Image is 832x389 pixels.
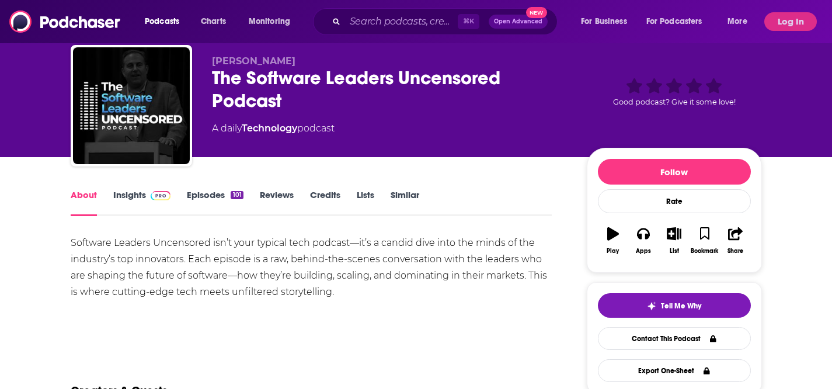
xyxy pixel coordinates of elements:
a: InsightsPodchaser Pro [113,189,171,216]
a: Charts [193,12,233,31]
a: Lists [357,189,374,216]
div: Search podcasts, credits, & more... [324,8,569,35]
button: Play [598,220,628,262]
a: Reviews [260,189,294,216]
button: tell me why sparkleTell Me Why [598,293,751,318]
div: Bookmark [691,248,718,255]
span: For Business [581,13,627,30]
span: New [526,7,547,18]
div: Apps [636,248,651,255]
span: ⌘ K [458,14,479,29]
button: Follow [598,159,751,185]
div: 101 [231,191,243,199]
div: Rate [598,189,751,213]
a: Contact This Podcast [598,327,751,350]
span: Good podcast? Give it some love! [613,98,736,106]
span: [PERSON_NAME] [212,55,295,67]
button: Share [720,220,750,262]
input: Search podcasts, credits, & more... [345,12,458,31]
div: List [670,248,679,255]
a: Similar [391,189,419,216]
button: open menu [639,12,719,31]
button: List [659,220,689,262]
span: Charts [201,13,226,30]
span: Open Advanced [494,19,542,25]
span: Tell Me Why [661,301,701,311]
span: Podcasts [145,13,179,30]
img: Podchaser - Follow, Share and Rate Podcasts [9,11,121,33]
button: Export One-Sheet [598,359,751,382]
div: Good podcast? Give it some love! [587,55,762,128]
span: For Podcasters [646,13,702,30]
button: open menu [573,12,642,31]
button: Open AdvancedNew [489,15,548,29]
a: Technology [242,123,297,134]
button: Bookmark [690,220,720,262]
button: open menu [137,12,194,31]
button: Log In [764,12,817,31]
span: More [727,13,747,30]
div: Play [607,248,619,255]
img: tell me why sparkle [647,301,656,311]
button: Apps [628,220,659,262]
div: A daily podcast [212,121,335,136]
a: About [71,189,97,216]
span: Monitoring [249,13,290,30]
div: Share [727,248,743,255]
button: open menu [241,12,305,31]
a: Credits [310,189,340,216]
a: Episodes101 [187,189,243,216]
button: open menu [719,12,762,31]
img: The Software Leaders Uncensored Podcast [73,47,190,164]
div: Software Leaders Uncensored isn’t your typical tech podcast—it’s a candid dive into the minds of ... [71,235,552,300]
img: Podchaser Pro [151,191,171,200]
